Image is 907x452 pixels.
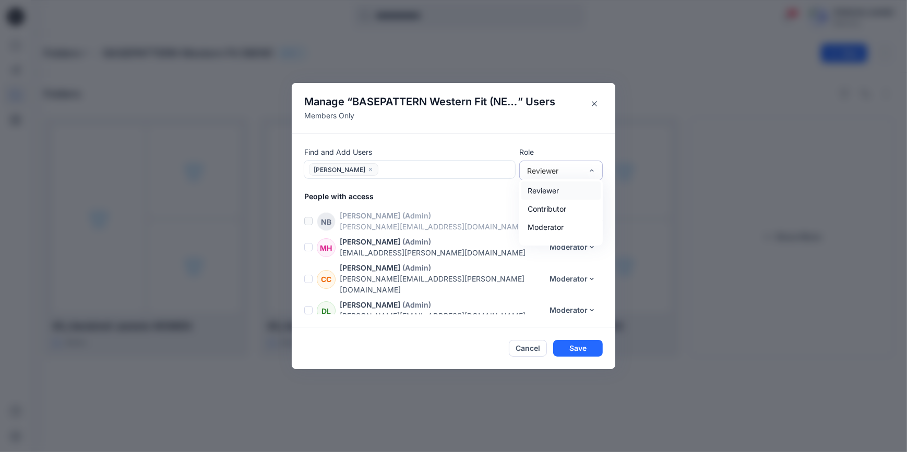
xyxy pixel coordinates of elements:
[509,340,547,357] button: Cancel
[519,146,603,157] p: Role
[586,95,603,112] button: Close
[317,212,336,231] div: NB
[527,165,582,176] div: Reviewer
[402,236,431,247] p: (Admin)
[553,340,603,357] button: Save
[543,239,603,255] button: Moderator
[340,210,400,221] p: [PERSON_NAME]
[521,218,601,236] div: Moderator
[543,302,603,319] button: Moderator
[317,270,336,289] div: CC
[543,271,603,287] button: Moderator
[402,299,431,310] p: (Admin)
[352,95,518,108] span: BASEPATTERN Western Fit (NEW)
[304,146,515,157] p: Find and Add Users
[402,210,431,221] p: (Admin)
[304,110,559,121] p: Members Only
[317,238,336,257] div: MH
[340,273,543,295] p: [PERSON_NAME][EMAIL_ADDRESS][PERSON_NAME][DOMAIN_NAME]
[521,200,601,218] div: Contributor
[340,262,400,273] p: [PERSON_NAME]
[521,181,601,200] div: Reviewer
[340,247,543,258] p: [EMAIL_ADDRESS][PERSON_NAME][DOMAIN_NAME]
[340,221,565,232] p: [PERSON_NAME][EMAIL_ADDRESS][DOMAIN_NAME]
[304,191,615,202] p: People with access
[340,310,543,321] p: [PERSON_NAME][EMAIL_ADDRESS][DOMAIN_NAME]
[314,165,365,177] span: [PERSON_NAME]
[340,299,400,310] p: [PERSON_NAME]
[402,262,431,273] p: (Admin)
[367,164,374,175] button: close
[340,236,400,247] p: [PERSON_NAME]
[304,95,559,108] h4: Manage “ ” Users
[317,301,336,320] div: DL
